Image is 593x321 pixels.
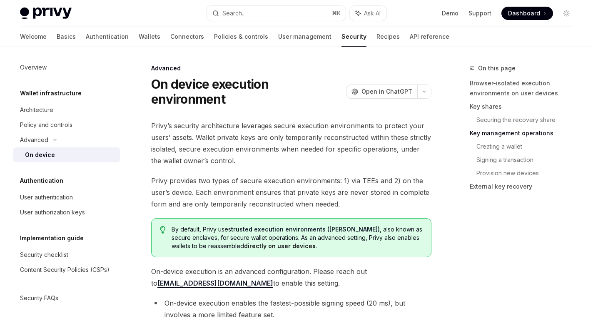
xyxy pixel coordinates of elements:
[376,27,400,47] a: Recipes
[20,233,84,243] h5: Implementation guide
[151,297,431,321] li: On-device execution enables the fastest-possible signing speed (20 ms), but involves a more limit...
[476,153,580,167] a: Signing a transaction
[13,147,120,162] a: On device
[13,190,120,205] a: User authentication
[341,27,366,47] a: Security
[13,291,120,306] a: Security FAQs
[478,63,516,73] span: On this page
[470,77,580,100] a: Browser-isolated execution environments on user devices
[13,102,120,117] a: Architecture
[508,9,540,17] span: Dashboard
[25,150,55,160] div: On device
[278,27,331,47] a: User management
[20,265,110,275] div: Content Security Policies (CSPs)
[13,262,120,277] a: Content Security Policies (CSPs)
[20,176,63,186] h5: Authentication
[13,60,120,75] a: Overview
[86,27,129,47] a: Authentication
[476,167,580,180] a: Provision new devices
[364,9,381,17] span: Ask AI
[476,140,580,153] a: Creating a wallet
[560,7,573,20] button: Toggle dark mode
[20,192,73,202] div: User authentication
[172,225,423,250] span: By default, Privy uses , also known as secure enclaves, for secure wallet operations. As an advan...
[332,10,341,17] span: ⌘ K
[20,120,72,130] div: Policy and controls
[501,7,553,20] a: Dashboard
[139,27,160,47] a: Wallets
[470,127,580,140] a: Key management operations
[151,64,431,72] div: Advanced
[20,105,53,115] div: Architecture
[214,27,268,47] a: Policies & controls
[20,207,85,217] div: User authorization keys
[20,7,72,19] img: light logo
[350,6,386,21] button: Ask AI
[20,62,47,72] div: Overview
[470,100,580,113] a: Key shares
[20,135,48,145] div: Advanced
[151,77,343,107] h1: On device execution environment
[361,87,412,96] span: Open in ChatGPT
[20,27,47,47] a: Welcome
[468,9,491,17] a: Support
[151,120,431,167] span: Privy’s security architecture leverages secure execution environments to protect your users’ asse...
[222,8,246,18] div: Search...
[57,27,76,47] a: Basics
[442,9,458,17] a: Demo
[476,113,580,127] a: Securing the recovery share
[170,27,204,47] a: Connectors
[13,205,120,220] a: User authorization keys
[151,266,431,289] span: On-device execution is an advanced configuration. Please reach out to to enable this setting.
[160,226,166,234] svg: Tip
[470,180,580,193] a: External key recovery
[151,175,431,210] span: Privy provides two types of secure execution environments: 1) via TEEs and 2) on the user’s devic...
[20,250,68,260] div: Security checklist
[13,247,120,262] a: Security checklist
[207,6,346,21] button: Search...⌘K
[20,88,82,98] h5: Wallet infrastructure
[231,226,380,233] a: trusted execution environments ([PERSON_NAME])
[410,27,449,47] a: API reference
[20,293,58,303] div: Security FAQs
[244,242,316,249] strong: directly on user devices
[13,117,120,132] a: Policy and controls
[346,85,417,99] button: Open in ChatGPT
[157,279,273,288] a: [EMAIL_ADDRESS][DOMAIN_NAME]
